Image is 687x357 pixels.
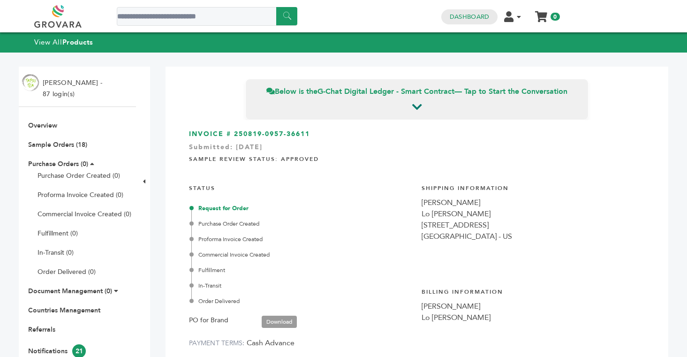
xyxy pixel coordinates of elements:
div: Fulfillment [191,266,412,274]
div: [PERSON_NAME] [422,197,645,208]
a: Purchase Order Created (0) [38,171,120,180]
a: My Cart [536,8,547,18]
a: Referrals [28,325,55,334]
div: Lo [PERSON_NAME] [422,312,645,323]
a: Proforma Invoice Created (0) [38,190,123,199]
li: [PERSON_NAME] - 87 login(s) [43,77,105,100]
a: Purchase Orders (0) [28,160,88,168]
div: In-Transit [191,281,412,290]
div: Commercial Invoice Created [191,251,412,259]
a: Notifications21 [28,347,86,356]
div: Submitted: [DATE] [189,143,645,157]
h3: INVOICE # 250819-0957-36611 [189,129,645,139]
h4: Shipping Information [422,177,645,197]
div: Proforma Invoice Created [191,235,412,243]
span: 0 [551,13,559,21]
div: Order Delivered [191,297,412,305]
strong: G-Chat Digital Ledger - Smart Contract [317,86,454,97]
div: [STREET_ADDRESS] [422,220,645,231]
h4: Billing Information [422,281,645,301]
label: PO for Brand [189,315,228,326]
a: Order Delivered (0) [38,267,96,276]
a: Countries Management [28,306,100,315]
a: Download [262,316,297,328]
h4: Sample Review Status: Approved [189,148,645,168]
a: Document Management (0) [28,287,112,296]
a: Dashboard [450,13,489,21]
strong: Products [62,38,93,47]
a: In-Transit (0) [38,248,74,257]
div: Request for Order [191,204,412,213]
input: Search a product or brand... [117,7,297,26]
a: View AllProducts [34,38,93,47]
h4: STATUS [189,177,412,197]
a: Fulfillment (0) [38,229,78,238]
label: PAYMENT TERMS: [189,339,245,348]
div: Purchase Order Created [191,220,412,228]
span: Cash Advance [247,338,294,348]
div: [PERSON_NAME] [422,301,645,312]
div: [GEOGRAPHIC_DATA] - US [422,231,645,242]
a: Commercial Invoice Created (0) [38,210,131,219]
a: Overview [28,121,57,130]
a: Sample Orders (18) [28,140,87,149]
div: Lo [PERSON_NAME] [422,208,645,220]
span: Below is the — Tap to Start the Conversation [266,86,567,97]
